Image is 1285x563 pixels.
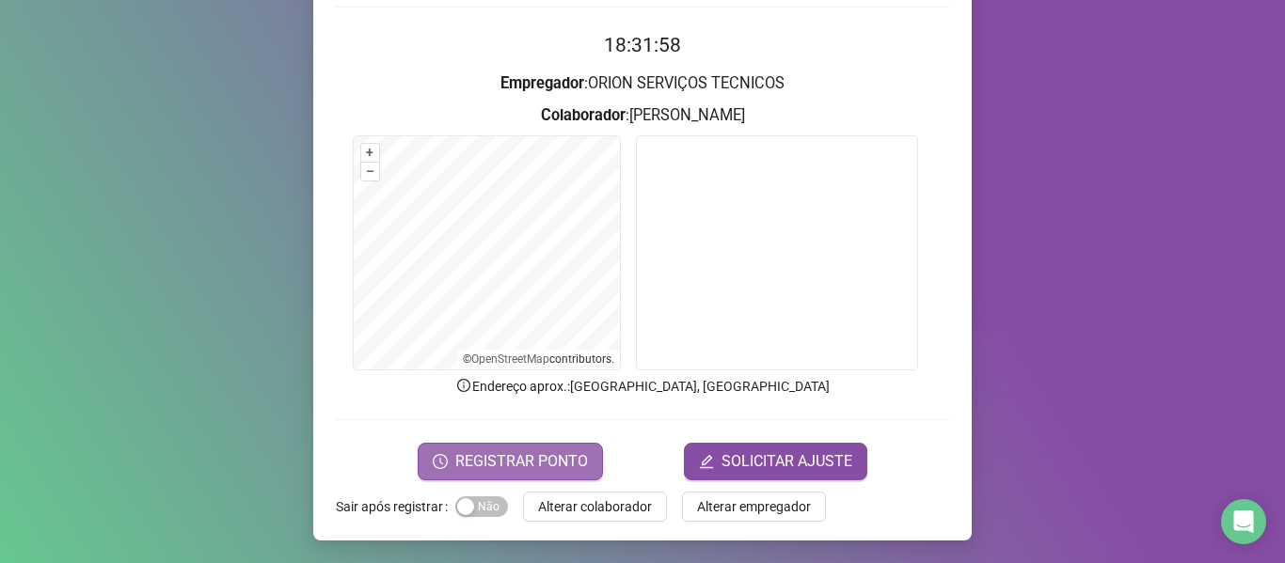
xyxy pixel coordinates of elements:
[336,492,455,522] label: Sair após registrar
[697,496,811,517] span: Alterar empregador
[538,496,652,517] span: Alterar colaborador
[682,492,826,522] button: Alterar empregador
[523,492,667,522] button: Alterar colaborador
[722,450,852,473] span: SOLICITAR AJUSTE
[604,34,681,56] time: 18:31:58
[361,163,379,180] button: –
[1221,499,1266,544] div: Open Intercom Messenger
[418,443,603,480] button: REGISTRAR PONTO
[361,144,379,162] button: +
[336,376,949,397] p: Endereço aprox. : [GEOGRAPHIC_DATA], [GEOGRAPHIC_DATA]
[455,450,588,473] span: REGISTRAR PONTO
[336,71,949,96] h3: : ORION SERVIÇOS TECNICOS
[541,106,626,124] strong: Colaborador
[684,443,867,480] button: editSOLICITAR AJUSTE
[433,454,448,469] span: clock-circle
[336,103,949,128] h3: : [PERSON_NAME]
[471,352,549,366] a: OpenStreetMap
[455,377,472,394] span: info-circle
[699,454,714,469] span: edit
[463,352,614,366] li: © contributors.
[500,74,584,92] strong: Empregador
